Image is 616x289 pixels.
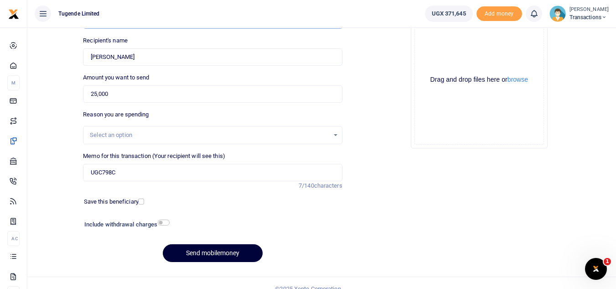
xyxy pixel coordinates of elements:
li: Toup your wallet [476,6,522,21]
span: UGX 371,645 [432,9,466,18]
label: Memo for this transaction (Your recipient will see this) [83,152,225,161]
label: Save this beneficiary [84,197,139,206]
span: 7/140 [299,182,314,189]
input: UGX [83,85,342,103]
a: Add money [476,10,522,16]
h6: Include withdrawal charges [84,221,166,228]
span: Tugende Limited [55,10,104,18]
li: Wallet ballance [421,5,476,22]
span: Add money [476,6,522,21]
li: M [7,75,20,90]
label: Recipient's name [83,36,128,45]
input: Enter extra information [83,164,342,181]
label: Amount you want to send [83,73,149,82]
button: Send mobilemoney [163,244,263,262]
small: [PERSON_NAME] [569,6,609,14]
li: Ac [7,231,20,246]
a: UGX 371,645 [425,5,473,22]
div: Drag and drop files here or [415,75,544,84]
label: Reason you are spending [83,110,149,119]
span: Transactions [569,13,609,21]
iframe: Intercom live chat [585,258,607,280]
button: browse [507,76,528,83]
div: File Uploader [411,11,548,148]
div: Select an option [90,131,329,140]
img: logo-small [8,9,19,20]
a: logo-small logo-large logo-large [8,10,19,17]
img: profile-user [549,5,566,22]
a: profile-user [PERSON_NAME] Transactions [549,5,609,22]
input: Loading name... [83,48,342,66]
span: characters [314,182,342,189]
span: 1 [604,258,611,265]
